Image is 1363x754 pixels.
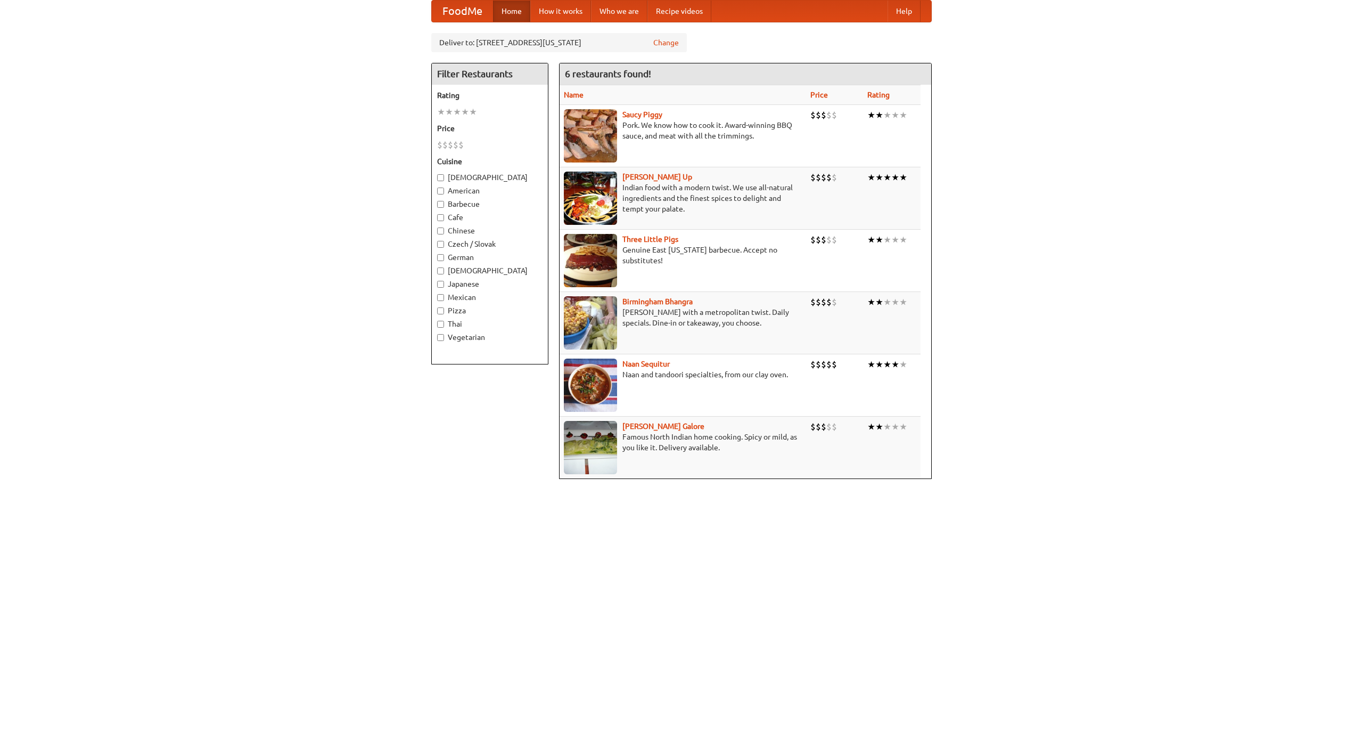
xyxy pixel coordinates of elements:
[437,281,444,288] input: Japanese
[875,296,883,308] li: ★
[899,234,907,246] li: ★
[564,172,617,225] img: curryup.jpg
[622,235,678,244] b: Three Little Pigs
[826,172,832,183] li: $
[816,421,821,433] li: $
[810,359,816,370] li: $
[437,321,444,328] input: Thai
[867,109,875,121] li: ★
[891,172,899,183] li: ★
[622,422,704,431] a: [PERSON_NAME] Galore
[437,90,543,101] h5: Rating
[891,359,899,370] li: ★
[826,296,832,308] li: $
[810,296,816,308] li: $
[564,359,617,412] img: naansequitur.jpg
[448,139,453,151] li: $
[647,1,711,22] a: Recipe videos
[816,172,821,183] li: $
[437,106,445,118] li: ★
[891,109,899,121] li: ★
[821,359,826,370] li: $
[899,359,907,370] li: ★
[437,332,543,343] label: Vegetarian
[875,421,883,433] li: ★
[832,109,837,121] li: $
[832,172,837,183] li: $
[832,234,837,246] li: $
[437,241,444,248] input: Czech / Slovak
[622,110,662,119] b: Saucy Piggy
[564,120,802,141] p: Pork. We know how to cook it. Award-winning BBQ sauce, and meat with all the trimmings.
[883,109,891,121] li: ★
[437,139,442,151] li: $
[437,212,543,223] label: Cafe
[432,63,548,85] h4: Filter Restaurants
[899,172,907,183] li: ★
[832,421,837,433] li: $
[493,1,530,22] a: Home
[461,106,469,118] li: ★
[437,279,543,289] label: Japanese
[867,421,875,433] li: ★
[816,296,821,308] li: $
[810,421,816,433] li: $
[437,199,543,209] label: Barbecue
[437,185,543,196] label: American
[891,421,899,433] li: ★
[437,307,444,314] input: Pizza
[564,109,617,163] img: saucy.jpg
[810,234,816,246] li: $
[437,214,444,221] input: Cafe
[875,234,883,246] li: ★
[437,294,444,301] input: Mexican
[883,296,891,308] li: ★
[437,228,444,234] input: Chinese
[899,421,907,433] li: ★
[591,1,647,22] a: Who we are
[816,359,821,370] li: $
[883,421,891,433] li: ★
[888,1,921,22] a: Help
[821,109,826,121] li: $
[867,172,875,183] li: ★
[437,172,543,183] label: [DEMOGRAPHIC_DATA]
[564,91,584,99] a: Name
[565,69,651,79] ng-pluralize: 6 restaurants found!
[899,296,907,308] li: ★
[622,173,692,181] b: [PERSON_NAME] Up
[832,296,837,308] li: $
[867,91,890,99] a: Rating
[442,139,448,151] li: $
[564,307,802,328] p: [PERSON_NAME] with a metropolitan twist. Daily specials. Dine-in or takeaway, you choose.
[431,33,687,52] div: Deliver to: [STREET_ADDRESS][US_STATE]
[816,109,821,121] li: $
[826,109,832,121] li: $
[891,296,899,308] li: ★
[437,174,444,181] input: [DEMOGRAPHIC_DATA]
[622,297,693,306] a: Birmingham Bhangra
[437,156,543,167] h5: Cuisine
[445,106,453,118] li: ★
[437,254,444,261] input: German
[867,296,875,308] li: ★
[437,292,543,303] label: Mexican
[437,305,543,316] label: Pizza
[883,359,891,370] li: ★
[564,234,617,287] img: littlepigs.jpg
[453,139,458,151] li: $
[437,319,543,329] label: Thai
[622,360,670,368] a: Naan Sequitur
[821,234,826,246] li: $
[437,201,444,208] input: Barbecue
[875,109,883,121] li: ★
[653,37,679,48] a: Change
[437,239,543,249] label: Czech / Slovak
[437,265,543,276] label: [DEMOGRAPHIC_DATA]
[883,234,891,246] li: ★
[867,359,875,370] li: ★
[821,296,826,308] li: $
